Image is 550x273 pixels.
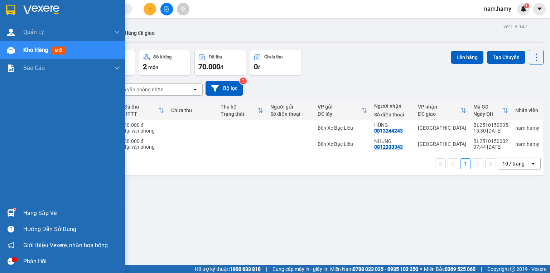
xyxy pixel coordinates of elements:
div: ĐC giao [418,111,460,117]
button: Lên hàng [451,51,483,64]
button: Đã thu70.000đ [194,50,246,76]
span: 2 [143,62,147,71]
button: Tạo Chuyến [487,51,525,64]
sup: 1 [14,208,16,210]
span: | [481,265,482,273]
th: Toggle SortBy [120,101,168,120]
button: Chưa thu0đ [250,50,302,76]
span: | [266,265,267,273]
span: 1 [525,3,528,8]
div: 07:44 [DATE] [473,144,508,150]
th: Toggle SortBy [217,101,267,120]
span: Miền Bắc [424,265,476,273]
div: Ngày ĐH [473,111,502,117]
span: mới [52,47,65,54]
span: Hỗ trợ kỹ thuật: [195,265,261,273]
div: 15:30 [DATE] [473,128,508,134]
div: Phản hồi [23,256,120,267]
div: ver 1.8.147 [503,23,527,30]
svg: open [192,87,198,92]
div: 0812333343 [374,144,403,150]
button: file-add [160,3,173,15]
span: 70.000 [198,62,220,71]
sup: 1 [524,3,529,8]
div: Chưa thu [171,107,214,113]
div: BL2510150002 [473,138,508,144]
div: ĐC lấy [318,111,361,117]
div: HÙNG [374,122,411,128]
div: Đã thu [209,54,222,59]
span: đ [258,64,261,70]
div: 30.000 đ [124,138,164,144]
button: 1 [460,158,471,169]
button: aim [177,3,189,15]
span: file-add [164,6,169,11]
span: Quản Lý [23,28,44,37]
div: Tại văn phòng [124,128,164,134]
div: VP gửi [318,104,361,110]
div: NHUNG [374,138,411,144]
div: 40.000 đ [124,122,164,128]
div: [GEOGRAPHIC_DATA] [418,141,466,147]
div: Chưa thu [264,54,283,59]
img: warehouse-icon [7,209,15,217]
div: Bến Xe Bạc Liêu [318,141,367,147]
div: 10 / trang [502,160,525,167]
svg: open [530,161,536,167]
span: ⚪️ [420,268,422,270]
sup: 2 [240,77,247,85]
span: question-circle [8,226,14,233]
strong: 0369 525 060 [445,266,476,272]
div: BL2510150005 [473,122,508,128]
div: Người gửi [270,104,310,110]
button: Bộ lọc [206,81,243,96]
div: Chọn văn phòng nhận [114,86,164,93]
span: Báo cáo [23,63,45,72]
img: warehouse-icon [7,47,15,54]
img: solution-icon [7,64,15,72]
div: VP nhận [418,104,460,110]
div: Hàng sắp về [23,208,120,219]
div: Bến Xe Bạc Liêu [318,125,367,131]
span: Cung cấp máy in - giấy in: [272,265,328,273]
img: warehouse-icon [7,29,15,36]
div: nam.hamy [515,141,539,147]
strong: 0708 023 035 - 0935 103 250 [353,266,418,272]
div: Số lượng [153,54,172,59]
strong: 1900 633 818 [230,266,261,272]
div: Trạng thái [221,111,257,117]
span: đ [220,64,223,70]
div: Người nhận [374,103,411,109]
div: nam.hamy [515,125,539,131]
span: plus [148,6,153,11]
span: caret-down [536,6,543,12]
button: caret-down [533,3,546,15]
span: món [148,64,158,70]
button: plus [144,3,156,15]
div: Mã GD [473,104,502,110]
th: Toggle SortBy [470,101,512,120]
button: Hàng đã giao [119,24,160,42]
div: Tại văn phòng [124,144,164,150]
th: Toggle SortBy [314,101,371,120]
span: 0 [254,62,258,71]
span: down [114,65,120,71]
span: Kho hàng [23,47,48,53]
div: Hướng dẫn sử dụng [23,224,120,235]
span: down [114,29,120,35]
img: logo-vxr [6,5,15,15]
div: Số điện thoại [270,111,310,117]
div: [GEOGRAPHIC_DATA] [418,125,466,131]
th: Toggle SortBy [414,101,470,120]
div: Số điện thoại [374,112,411,118]
div: 0813244243 [374,128,403,134]
div: Đã thu [124,104,158,110]
span: message [8,258,14,265]
div: Nhân viên [515,107,539,113]
img: icon-new-feature [520,6,527,12]
span: aim [180,6,185,11]
button: Số lượng2món [139,50,191,76]
span: notification [8,242,14,249]
div: Thu hộ [221,104,257,110]
span: Miền Nam [330,265,418,273]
